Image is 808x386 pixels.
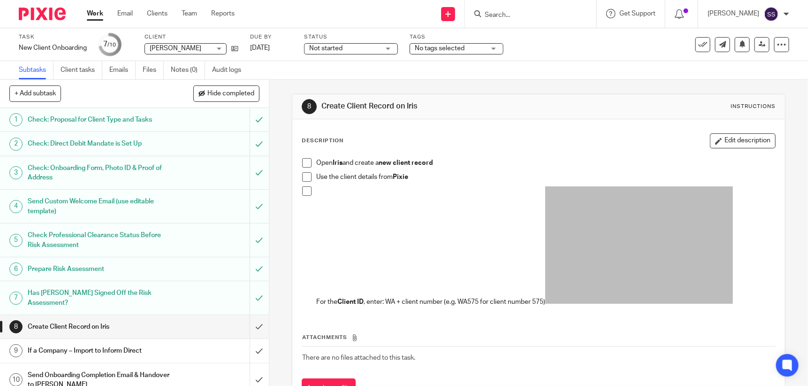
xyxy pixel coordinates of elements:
[764,7,779,22] img: svg%3E
[710,133,776,148] button: Edit description
[193,85,259,101] button: Hide completed
[19,61,53,79] a: Subtasks
[28,228,169,252] h1: Check Professional Clearance Status Before Risk Assessment
[28,161,169,185] h1: Check: Onboarding Form, Photo ID & Proof of Address
[28,344,169,358] h1: If a Company – Import to Inform Direct
[150,45,201,52] span: [PERSON_NAME]
[28,113,169,127] h1: Check: Proposal for Client Type and Tasks
[9,138,23,151] div: 2
[28,320,169,334] h1: Create Client Record on Iris
[109,61,136,79] a: Emails
[302,99,317,114] div: 8
[108,42,116,47] small: /10
[316,186,775,307] p: For the , enter: WA + client number (e.g. WA575 for client number 575)
[337,299,364,305] strong: Client ID
[147,9,168,18] a: Clients
[9,344,23,357] div: 9
[619,10,656,17] span: Get Support
[143,61,164,79] a: Files
[484,11,568,20] input: Search
[9,166,23,179] div: 3
[321,101,558,111] h1: Create Client Record on Iris
[104,39,116,50] div: 7
[212,61,248,79] a: Audit logs
[19,8,66,20] img: Pixie
[302,137,343,145] p: Description
[87,9,103,18] a: Work
[117,9,133,18] a: Email
[316,158,775,168] p: Open and create a
[182,9,197,18] a: Team
[9,320,23,333] div: 8
[9,262,23,276] div: 6
[28,137,169,151] h1: Check: Direct Debit Mandate is Set Up
[708,9,759,18] p: [PERSON_NAME]
[9,292,23,305] div: 7
[19,33,87,41] label: Task
[207,90,254,98] span: Hide completed
[28,286,169,310] h1: Has [PERSON_NAME] Signed Off the Risk Assessment?
[211,9,235,18] a: Reports
[61,61,102,79] a: Client tasks
[28,262,169,276] h1: Prepare Risk Assessment
[28,194,169,218] h1: Send Custom Welcome Email (use editable template)
[410,33,503,41] label: Tags
[302,335,347,340] span: Attachments
[145,33,238,41] label: Client
[250,33,292,41] label: Due by
[171,61,205,79] a: Notes (0)
[9,234,23,247] div: 5
[9,85,61,101] button: + Add subtask
[393,174,408,180] strong: Pixie
[333,160,343,166] strong: Iris
[250,45,270,51] span: [DATE]
[731,103,776,110] div: Instructions
[304,33,398,41] label: Status
[9,200,23,213] div: 4
[19,43,87,53] div: New Client Onboarding
[9,113,23,126] div: 1
[309,45,343,52] span: Not started
[379,160,433,166] strong: new client record
[302,355,415,361] span: There are no files attached to this task.
[316,172,775,182] p: Use the client details from
[415,45,465,52] span: No tags selected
